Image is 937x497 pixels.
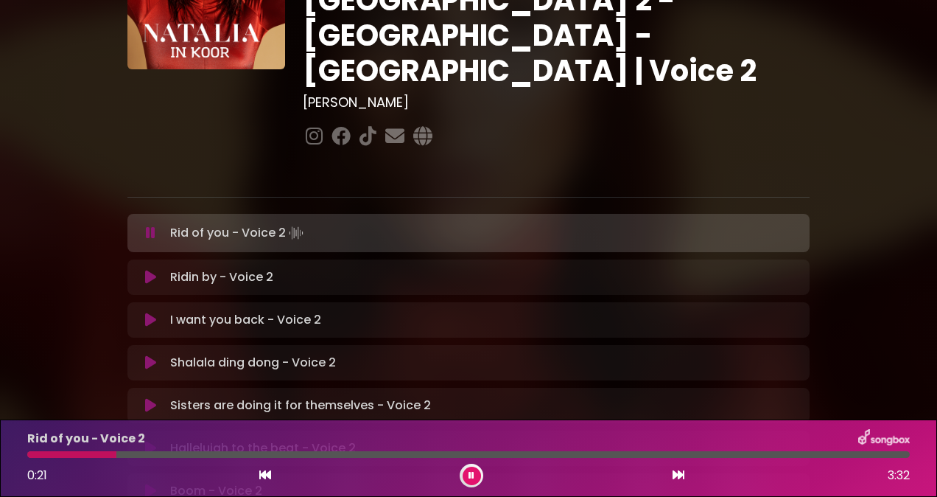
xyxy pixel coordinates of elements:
img: waveform4.gif [286,223,306,243]
p: Sisters are doing it for themselves - Voice 2 [170,397,431,414]
p: Rid of you - Voice 2 [27,430,145,448]
p: Shalala ding dong - Voice 2 [170,354,336,372]
p: I want you back - Voice 2 [170,311,321,329]
p: Ridin by - Voice 2 [170,268,273,286]
span: 0:21 [27,467,47,484]
span: 3:32 [888,467,910,484]
h3: [PERSON_NAME] [303,94,810,111]
img: songbox-logo-white.png [858,429,910,448]
p: Rid of you - Voice 2 [170,223,306,243]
